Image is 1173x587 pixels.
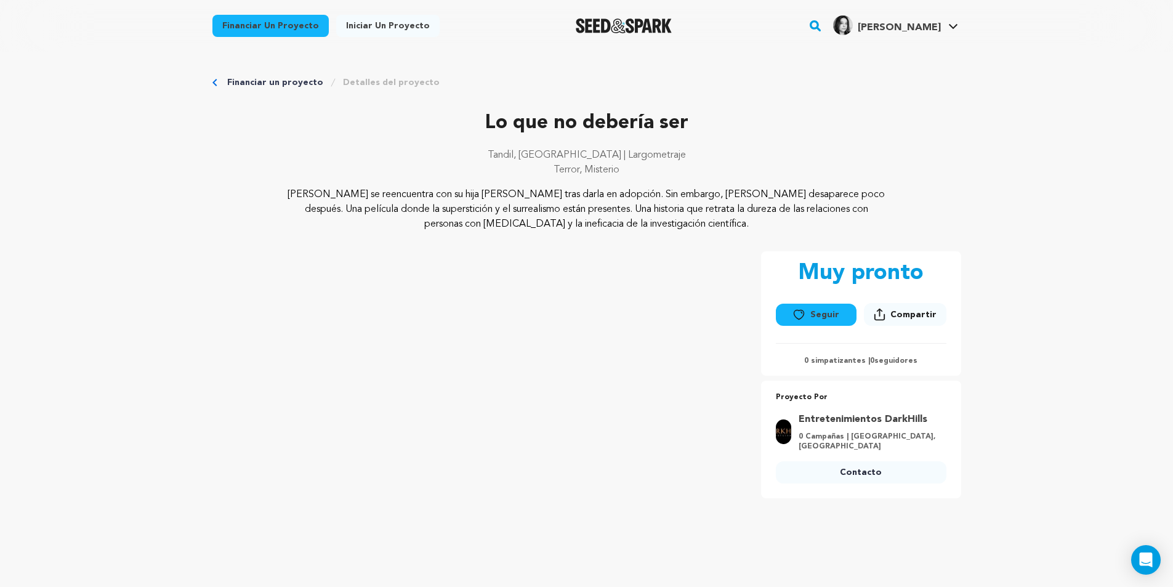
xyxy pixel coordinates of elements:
[798,262,924,285] font: Muy pronto
[576,18,672,33] a: Página de inicio de Seed&Spark
[810,310,839,319] font: Seguir
[864,303,946,326] button: Compartir
[776,419,791,444] img: b43f3a461490f4a4.jpg
[831,13,961,39] span: Perfil de Laura M.
[227,76,323,89] a: Financiar un proyecto
[833,15,941,35] div: Perfil de Laura M.
[870,357,874,365] font: 0
[804,357,870,365] font: 0 simpatizantes |
[212,76,961,89] div: Migaja de pan
[864,303,946,331] span: Compartir
[776,304,857,326] button: Seguir
[343,78,440,87] font: Detalles del proyecto
[799,412,938,427] a: Ir al perfil de DarkHills Entertainments
[776,394,828,401] font: Proyecto Por
[776,461,946,484] a: Contacto
[799,415,927,424] font: Entretenimientos DarkHills
[227,78,323,87] font: Financiar un proyecto
[222,22,319,30] font: Financiar un proyecto
[336,15,440,37] a: Iniciar un proyecto
[212,15,329,37] a: Financiar un proyecto
[346,22,430,30] font: Iniciar un proyecto
[288,190,885,229] font: [PERSON_NAME] se reencuentra con su hija [PERSON_NAME] tras darla en adopción. Sin embargo, [PERS...
[858,23,941,33] font: [PERSON_NAME]
[488,150,686,160] font: Tandil, [GEOGRAPHIC_DATA] | Largometraje
[576,18,672,33] img: Logotipo de Seed&Spark en modo oscuro
[874,357,917,365] font: seguidores
[890,310,937,319] font: Compartir
[840,468,882,477] font: Contacto
[799,433,936,450] font: 0 Campañas | [GEOGRAPHIC_DATA], [GEOGRAPHIC_DATA]
[831,13,961,35] a: Perfil de Laura M.
[1131,545,1161,575] div: Open Intercom Messenger
[343,76,440,89] a: Detalles del proyecto
[554,165,619,175] font: Terror, Misterio
[833,15,853,35] img: f53dd35a1fda60a8.jpg
[485,113,688,133] font: Lo que no debería ser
